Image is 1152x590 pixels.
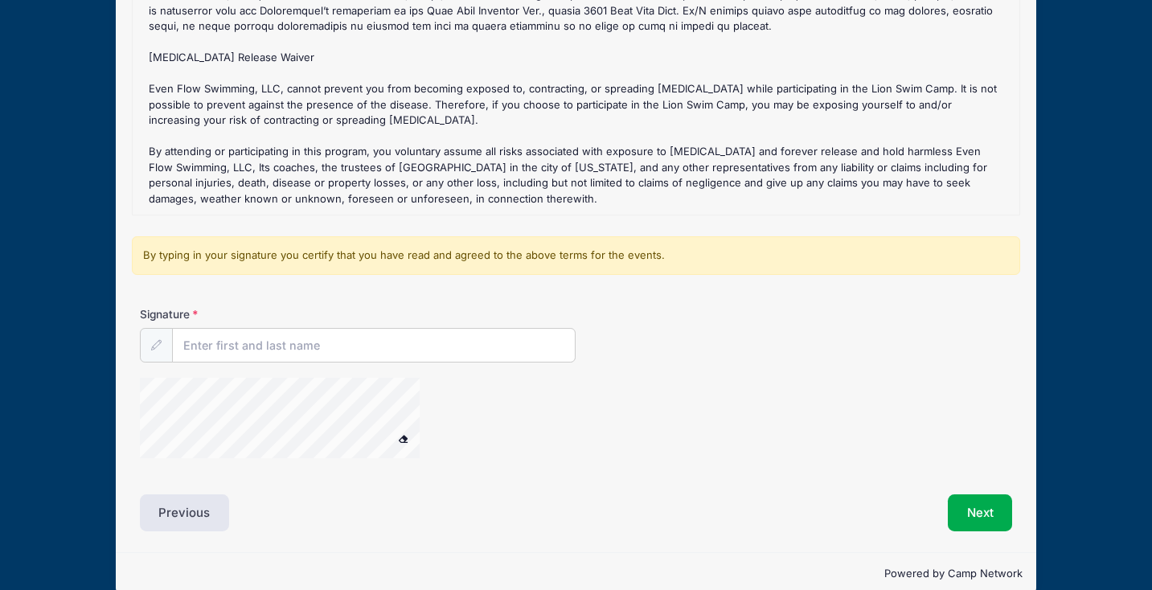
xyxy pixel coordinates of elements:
[129,566,1023,582] p: Powered by Camp Network
[140,494,230,531] button: Previous
[172,328,576,363] input: Enter first and last name
[140,306,358,322] label: Signature
[132,236,1020,275] div: By typing in your signature you certify that you have read and agreed to the above terms for the ...
[948,494,1013,531] button: Next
